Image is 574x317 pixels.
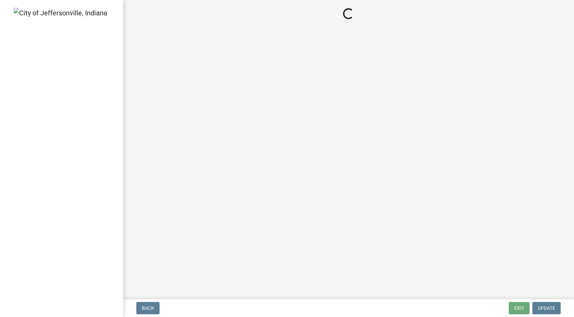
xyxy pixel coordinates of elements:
[14,8,107,18] img: City of Jeffersonville, Indiana
[509,302,530,314] button: Exit
[136,302,160,314] button: Back
[142,305,154,311] span: Back
[538,305,555,311] span: Update
[532,302,561,314] button: Update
